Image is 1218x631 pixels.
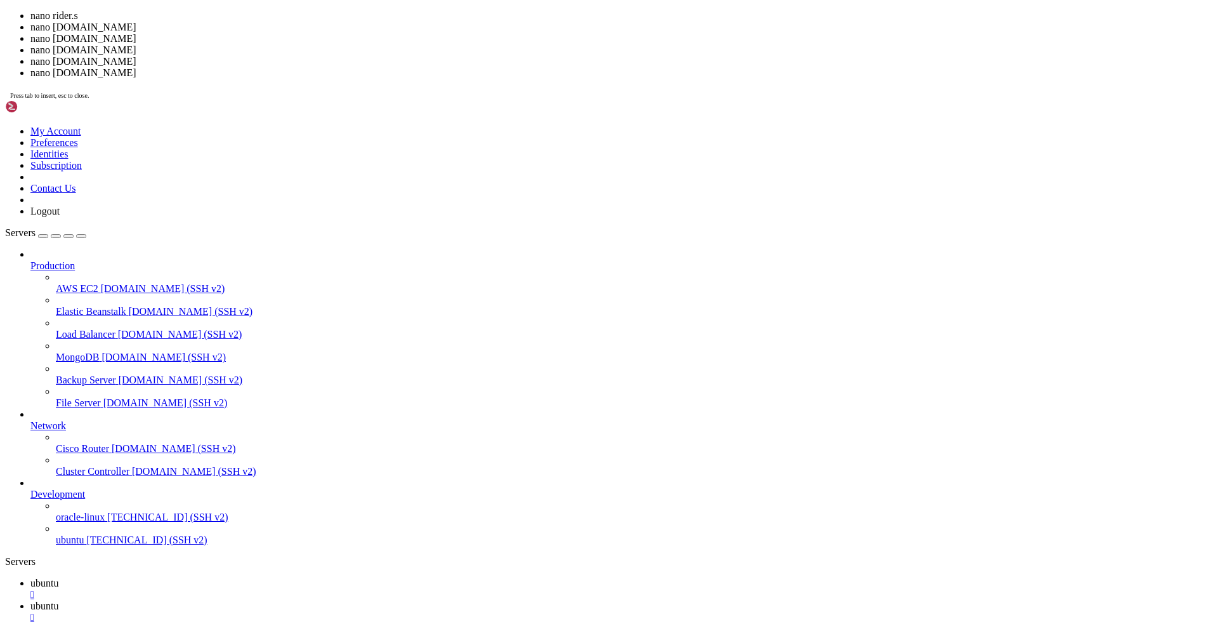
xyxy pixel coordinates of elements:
[56,466,1213,477] a: Cluster Controller [DOMAIN_NAME] (SSH v2)
[5,183,134,191] span: ubuntu@instance-20250825-0745
[132,466,256,477] span: [DOMAIN_NAME] (SSH v2)
[30,601,58,611] span: ubuntu
[138,103,143,111] span: ~
[56,523,1213,546] li: ubuntu [TECHNICAL_ID] (SSH v2)
[5,307,134,315] span: ubuntu@instance-20250825-0745
[5,147,1193,156] x-row: : $ tmux
[56,375,1213,386] a: Backup Server [DOMAIN_NAME] (SSH v2)
[30,249,1213,409] li: Production
[5,183,1193,192] x-row: 16 updates can be applied immediately.
[107,512,228,522] span: [TECHNICAL_ID] (SSH v2)
[480,85,516,93] span: recovery
[5,103,1193,112] x-row: : $
[56,363,1213,386] li: Backup Server [DOMAIN_NAME] (SSH v2)
[181,272,186,281] div: (42, 30)
[30,578,1213,601] a: ubuntu
[138,307,143,315] span: ~
[5,58,134,67] span: ubuntu@instance-20250825-0745
[5,245,1193,254] x-row: : $
[56,295,1213,317] li: Elastic Beanstalk [DOMAIN_NAME] (SSH v2)
[30,489,85,500] span: Development
[30,420,66,431] span: Network
[56,306,126,317] span: Elastic Beanstalk
[56,466,129,477] span: Cluster Controller
[103,397,228,408] span: [DOMAIN_NAME] (SSH v2)
[56,512,1213,523] a: oracle-linux [TECHNICAL_ID] (SSH v2)
[5,272,134,280] span: ubuntu@instance-20250825-0745
[942,298,978,307] span: recovery
[5,227,36,238] span: Servers
[56,283,1213,295] a: AWS EC2 [DOMAIN_NAME] (SSH v2)
[56,535,1213,546] a: ubuntu [TECHNICAL_ID] (SSH v2)
[5,316,134,324] span: ubuntu@instance-20250825-0745
[30,420,1213,432] a: Network
[56,272,1213,295] li: AWS EC2 [DOMAIN_NAME] (SSH v2)
[5,272,1193,281] x-row: *** System restart required ***
[30,260,1213,272] a: Production
[5,5,1193,14] x-row: Welcome to Ubuntu 22.04.5 LTS (GNU/Linux 6.8.0-1029-oracle x86_64)
[118,329,242,340] span: [DOMAIN_NAME] (SSH v2)
[138,138,183,147] span: ~/recovery
[5,183,1193,192] x-row: : $ curl -k -O -u viwelolwane:Grapegoat323# [URL][PERSON_NAME][DOMAIN_NAME]
[5,41,1193,50] x-row: : $ mkdir recovery
[5,121,1193,130] x-row: * Strictly confined Kubernetes makes edge and IoT secure. Learn how MicroK8s
[30,612,1213,623] div: 
[56,443,1213,455] a: Cisco Router [DOMAIN_NAME] (SSH v2)
[10,92,89,99] span: Press tab to insert, esc to close.
[138,41,143,49] span: ~
[5,218,1193,227] x-row: Dload Upload Total Spent Left Speed
[5,41,1193,50] x-row: * Support: [URL][DOMAIN_NAME]
[5,85,1193,94] x-row: Usage of /: 45.5% of 44.96GB Users logged in: 1
[5,58,1193,67] x-row: System information as of [DATE]
[5,100,78,113] img: Shellngn
[30,601,1213,623] a: ubuntu
[529,85,556,93] span: second
[5,130,134,138] span: ubuntu@instance-20250825-0745
[30,160,82,171] a: Subscription
[56,397,1213,409] a: File Server [DOMAIN_NAME] (SSH v2)
[56,512,105,522] span: oracle-linux
[5,245,1193,254] x-row: Run 'do-release-upgrade' to upgrade to it.
[5,121,1193,130] x-row: : $ cd recovery
[56,432,1213,455] li: Cisco Router [DOMAIN_NAME] (SSH v2)
[164,316,169,325] div: (38, 35)
[30,126,81,136] a: My Account
[5,236,134,244] span: ubuntu@instance-20250825-0745
[56,386,1213,409] li: File Server [DOMAIN_NAME] (SSH v2)
[86,535,207,545] span: [TECHNICAL_ID] (SSH v2)
[5,76,1193,85] x-row: : $ ls
[5,227,86,238] a: Servers
[138,76,143,84] span: ~
[56,443,109,454] span: Cisco Router
[56,283,98,294] span: AWS EC2
[5,112,1193,121] x-row: : $
[56,340,1213,363] li: MongoDB [DOMAIN_NAME] (SSH v2)
[30,183,76,194] a: Contact Us
[138,147,183,156] span: ~/recovery
[56,375,116,385] span: Backup Server
[138,121,143,129] span: ~
[138,254,183,262] span: ~/recovery
[138,245,183,253] span: ~/recovery
[5,165,1193,174] x-row: Expanded Security Maintenance for Applications is not enabled.
[178,298,196,307] span: dist
[5,94,1193,103] x-row: Memory usage: 19% IPv4 address for ens3: [TECHNICAL_ID]
[5,192,1193,201] x-row: To see these additional updates run: apt list --upgradable
[138,130,183,138] span: ~/recovery
[138,236,183,244] span: ~/recovery
[5,130,1193,138] x-row: : $
[5,23,1193,32] x-row: *** System restart required ***
[5,58,1193,67] x-row: : $
[5,41,134,49] span: ubuntu@instance-20250825-0745
[5,103,1193,112] x-row: Swap usage: 0%
[5,272,1193,281] x-row: : $
[5,254,134,262] span: ubuntu@instance-20250825-0745
[5,32,1193,41] x-row: * Management: [URL][DOMAIN_NAME]
[119,375,243,385] span: [DOMAIN_NAME] (SSH v2)
[56,306,1213,317] a: Elastic Beanstalk [DOMAIN_NAME] (SSH v2)
[5,138,1193,147] x-row: : $
[56,352,1213,363] a: MongoDB [DOMAIN_NAME] (SSH v2)
[112,443,236,454] span: [DOMAIN_NAME] (SSH v2)
[5,76,134,84] span: ubuntu@instance-20250825-0745
[30,22,1213,33] li: nano [DOMAIN_NAME]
